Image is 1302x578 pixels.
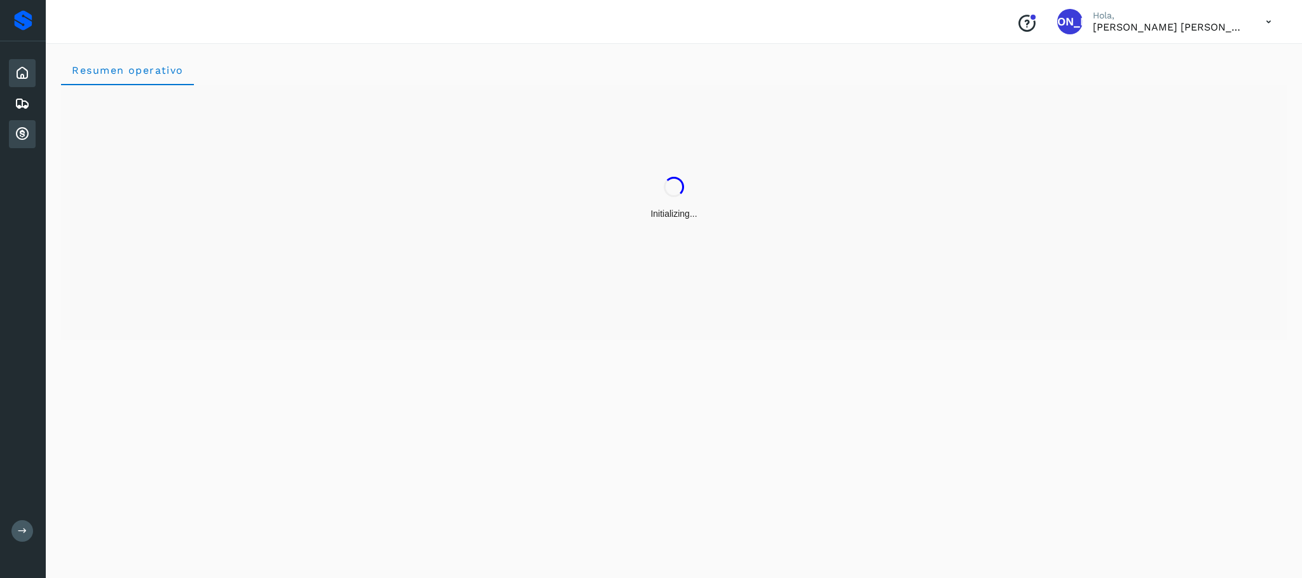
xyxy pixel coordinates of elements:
[9,120,36,148] div: Cuentas por cobrar
[71,64,184,76] span: Resumen operativo
[9,90,36,118] div: Embarques
[1093,21,1245,33] p: Jesus Alberto Altamirano Alvarez
[1093,10,1245,21] p: Hola,
[9,59,36,87] div: Inicio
